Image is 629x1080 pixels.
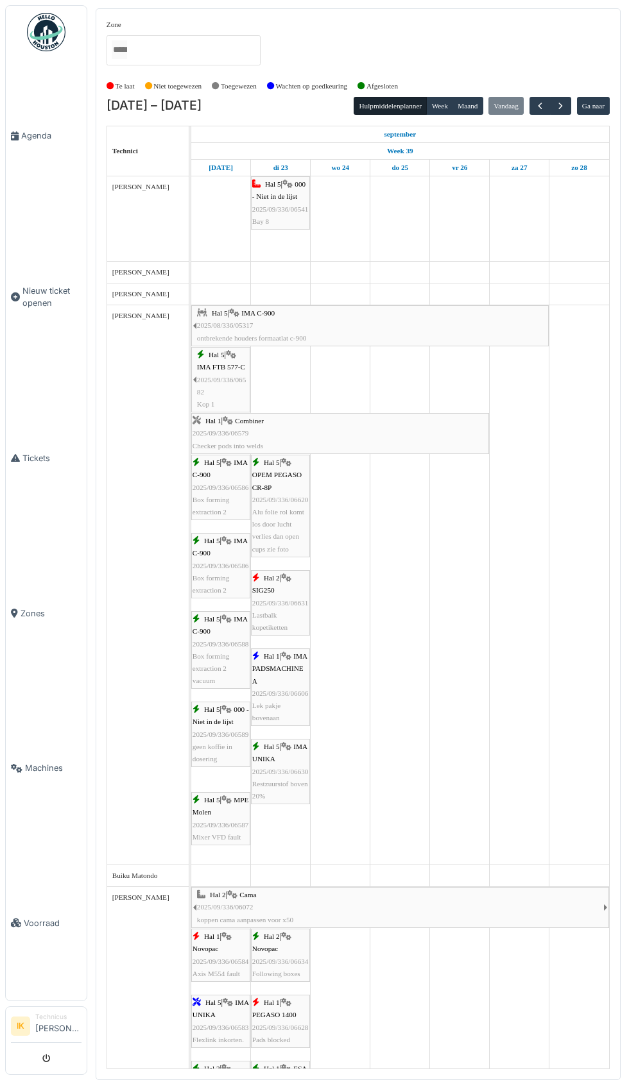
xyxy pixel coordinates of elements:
a: 26 september 2025 [449,160,470,176]
span: Hal 5 [212,309,228,317]
a: 25 september 2025 [388,160,411,176]
span: Hal 1 [205,417,221,425]
span: Restzuurstof boven 20% [252,780,308,800]
span: Hal 5 [205,999,221,1006]
input: Alles [112,40,127,59]
span: Lastbalk kopetiketten [252,611,288,631]
span: 2025/09/336/06589 [193,730,249,738]
div: Technicus [35,1012,82,1022]
div: | [197,349,249,410]
button: Volgende [550,97,571,115]
span: Technici [112,147,138,155]
button: Vandaag [488,97,524,115]
a: 24 september 2025 [328,160,352,176]
span: Agenda [21,130,82,142]
span: 2025/09/336/06586 [193,562,249,570]
span: Hal 2 [204,1065,220,1072]
a: Voorraad [6,846,87,1001]
li: [PERSON_NAME] [35,1012,82,1040]
span: Combiner [235,417,264,425]
a: Nieuw ticket openen [6,214,87,381]
span: 2025/09/336/06072 [197,903,254,911]
div: | [252,741,309,802]
span: Hal 1 [204,932,220,940]
span: Following boxes [252,970,300,977]
span: Hal 5 [204,537,220,544]
a: Week 39 [384,143,417,159]
span: Novopac [252,945,278,952]
label: Afgesloten [366,81,398,92]
a: 22 september 2025 [205,160,236,176]
span: Voorraad [24,917,82,929]
a: Zones [6,536,87,691]
span: 2025/09/336/06541 [252,205,309,213]
h2: [DATE] – [DATE] [107,98,202,114]
li: IK [11,1017,30,1036]
span: SIG250 [252,586,275,594]
span: OPEM PEGASO CR-8P [252,471,302,491]
a: 23 september 2025 [270,160,291,176]
a: 27 september 2025 [508,160,531,176]
span: Buiku Matondo [112,872,158,879]
span: Hal 2 [210,891,226,899]
span: Bay 8 [252,217,269,225]
button: Maand [452,97,483,115]
span: 000 - Niet in de lijst [193,705,249,725]
span: [PERSON_NAME] [112,312,169,319]
span: [PERSON_NAME] [112,893,169,901]
span: 2025/09/336/06634 [252,958,309,965]
div: | [193,931,249,980]
a: 22 september 2025 [381,126,419,142]
img: Badge_color-CXgf-gQk.svg [27,13,65,51]
div: | [193,415,488,452]
span: geen koffie in dosering [193,743,232,763]
div: | [252,457,309,555]
span: Hal 5 [265,180,281,188]
span: Flexlink inkorten. [193,1036,244,1043]
span: 2025/08/336/05317 [197,321,254,329]
span: 2025/09/336/06630 [252,768,309,775]
a: IK Technicus[PERSON_NAME] [11,1012,82,1043]
span: 2025/09/336/06631 [252,599,309,607]
span: 2025/09/336/06583 [193,1024,249,1031]
label: Zone [107,19,121,30]
span: Novopac [193,945,218,952]
div: | [252,997,309,1046]
span: Hal 5 [204,796,220,804]
span: [PERSON_NAME] [112,290,169,298]
span: Box forming extraction 2 vacuum [193,652,230,684]
a: 28 september 2025 [568,160,590,176]
span: Hal 1 [264,999,280,1006]
span: 2025/09/336/06579 [193,429,249,437]
span: [PERSON_NAME] [112,268,169,276]
div: | [252,178,309,228]
span: Hal 5 [264,459,280,466]
span: Hal 5 [204,615,220,623]
div: | [193,997,249,1046]
span: 2025/09/336/06588 [193,640,249,648]
span: Mixer VFD fault [193,833,241,841]
a: Agenda [6,58,87,214]
span: Hal 2 [264,932,280,940]
button: Hulpmiddelenplanner [354,97,427,115]
span: Lek pakje bovenaan [252,702,280,721]
span: 2025/09/336/06606 [252,689,309,697]
span: Hal 5 [209,351,225,359]
label: Te laat [116,81,135,92]
button: Ga naar [577,97,610,115]
button: Vorige [530,97,551,115]
span: Zones [21,607,82,620]
div: | [193,457,249,518]
span: koppen cama aanpassen voor x50 [197,916,293,924]
div: | [193,704,249,765]
span: Box forming extraction 2 [193,574,230,594]
span: Hal 1 [264,1065,280,1072]
span: Tickets [22,452,82,464]
span: Machines [25,762,82,774]
span: 2025/09/336/06628 [252,1024,309,1031]
label: Niet toegewezen [153,81,202,92]
span: 2025/09/336/06586 [193,484,249,491]
span: IMA C-900 [241,309,275,317]
div: | [252,572,309,634]
div: | [193,794,249,843]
